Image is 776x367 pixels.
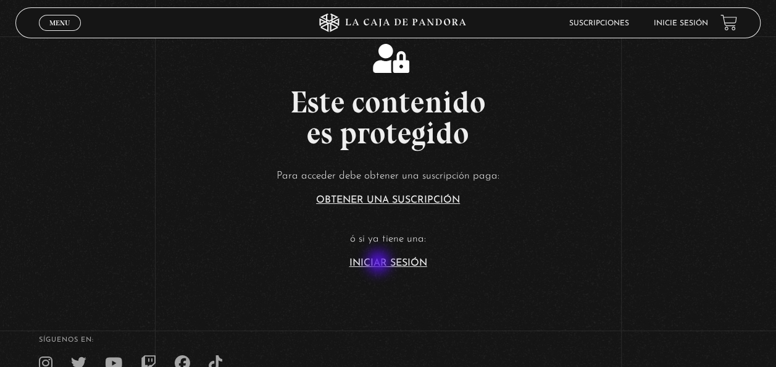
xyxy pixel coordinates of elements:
[39,337,737,344] h4: SÍguenos en:
[46,30,75,38] span: Cerrar
[569,20,629,27] a: Suscripciones
[316,195,460,205] a: Obtener una suscripción
[349,258,427,268] a: Iniciar Sesión
[49,19,70,27] span: Menu
[720,14,737,31] a: View your shopping cart
[654,20,708,27] a: Inicie sesión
